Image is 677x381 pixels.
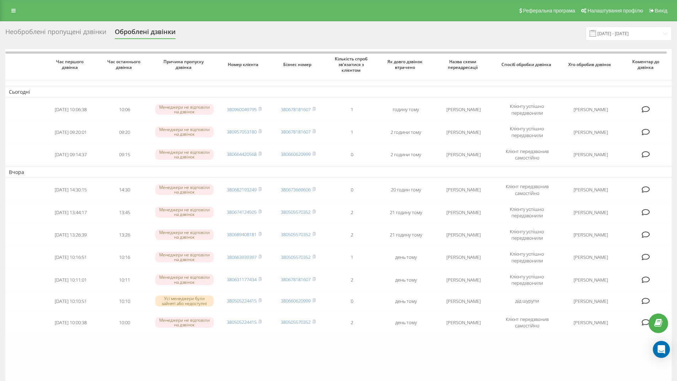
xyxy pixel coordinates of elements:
[55,151,87,158] font: [DATE] 09:14:37
[9,169,24,175] font: Вчора
[395,277,417,283] font: день тому
[227,298,257,304] a: 380505224415
[159,184,210,195] font: Менеджери не відповіли на дзвінок
[351,186,353,193] font: 0
[281,276,311,283] a: 380678181607
[446,298,481,304] font: [PERSON_NAME]
[391,186,421,193] font: 20 годин тому
[55,254,87,261] font: [DATE] 10:16:51
[227,151,257,157] font: 380664420568
[119,254,130,261] font: 10:16
[574,209,608,216] font: [PERSON_NAME]
[107,59,140,70] font: Час останнього дзвінка
[119,209,130,216] font: 13:45
[159,252,210,262] font: Менеджери не відповіли на дзвінок
[446,232,481,238] font: [PERSON_NAME]
[159,149,210,160] font: Менеджери не відповіли на дзвінок
[568,61,611,67] font: Хто обробив дзвінок
[587,8,643,13] font: Налаштування профілю
[446,319,481,326] font: [PERSON_NAME]
[506,316,549,329] font: Клієнт передзвонив самостійно
[574,106,608,113] font: [PERSON_NAME]
[281,231,311,238] a: 380505570352
[56,59,84,70] font: Час першого дзвінка
[281,151,311,157] a: 380660620999
[115,27,176,36] font: Оброблені дзвінки
[574,129,608,135] font: [PERSON_NAME]
[395,298,417,304] font: день тому
[523,8,575,13] font: Реферальна програма
[162,295,207,306] font: Усі менеджери були зайняті або недоступні
[446,106,481,113] font: [PERSON_NAME]
[351,106,353,113] font: 1
[632,59,659,70] font: Коментар до дзвінка
[227,276,257,283] font: 380631177434
[391,129,421,135] font: 2 години тому
[395,319,417,326] font: день тому
[510,103,544,116] font: Клієнту успішно передзвонили
[281,209,311,215] a: 380505570352
[281,186,311,193] a: 380673669606
[227,106,257,113] a: 380960049795
[227,319,257,325] a: 380505224415
[446,151,481,158] font: [PERSON_NAME]
[119,277,130,283] font: 10:11
[281,319,311,325] a: 380505570352
[5,27,106,36] font: Необроблені пропущені дзвінки
[55,186,87,193] font: [DATE] 14:30:15
[227,231,257,238] a: 380689408181
[119,232,130,238] font: 13:26
[281,129,311,135] a: 380678181607
[510,273,544,286] font: Клієнту успішно передзвонили
[9,88,30,95] font: Сьогодні
[510,228,544,241] font: Клієнту успішно передзвонили
[119,129,130,135] font: 09:20
[351,209,353,216] font: 2
[510,126,544,138] font: Клієнту успішно передзвонили
[55,129,87,135] font: [DATE] 09:20:01
[227,129,257,135] a: 380957053180
[653,341,670,358] div: Open Intercom Messenger
[351,232,353,238] font: 2
[510,206,544,219] font: Клієнту успішно передзвонили
[159,274,210,285] font: Менеджери не відповіли на дзвінок
[574,298,608,304] font: [PERSON_NAME]
[395,254,417,261] font: день тому
[574,151,608,158] font: [PERSON_NAME]
[119,151,130,158] font: 09:15
[159,104,210,115] font: Менеджери не відповіли на дзвінок
[574,254,608,261] font: [PERSON_NAME]
[159,207,210,217] font: Менеджери не відповіли на дзвінок
[163,59,204,70] font: Причина пропуску дзвінка
[446,129,481,135] font: [PERSON_NAME]
[574,186,608,193] font: [PERSON_NAME]
[448,59,478,70] font: Назва схеми переадресації
[393,106,419,113] font: годину тому
[55,319,87,326] font: [DATE] 10:00:38
[351,151,353,158] font: 0
[335,56,367,73] font: Кількість спроб зв'язатися з клієнтом
[228,61,258,67] font: Номер клієнта
[446,277,481,283] font: [PERSON_NAME]
[390,209,422,216] font: 21 годину тому
[515,298,539,304] font: дід шурупи
[227,209,257,215] a: 380674124505
[351,254,353,261] font: 1
[227,254,257,260] a: 380663939397
[574,232,608,238] font: [PERSON_NAME]
[281,298,311,304] a: 380660620999
[281,106,311,113] a: 380678181607
[283,61,311,67] font: Бізнес номер
[227,186,257,193] a: 380682193249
